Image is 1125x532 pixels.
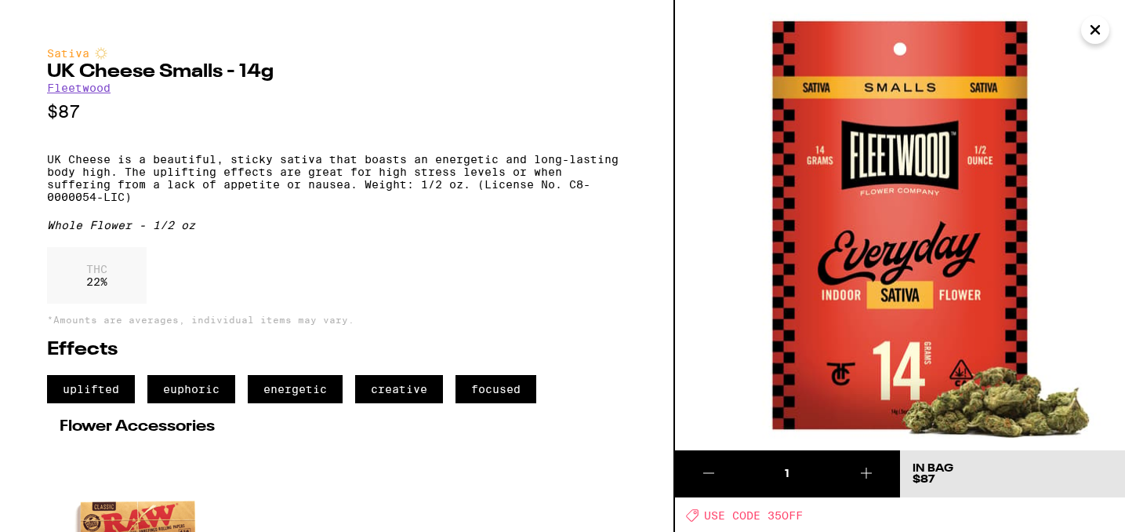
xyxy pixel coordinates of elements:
[913,474,935,485] span: $87
[47,375,135,403] span: uplifted
[9,11,113,24] span: Hi. Need any help?
[95,47,107,60] img: sativaColor.svg
[455,375,536,403] span: focused
[900,450,1125,497] button: In Bag$87
[47,341,626,359] h2: Effects
[47,153,626,203] p: UK Cheese is a beautiful, sticky sativa that boasts an energetic and long-lasting body high. The ...
[1,1,856,114] button: Redirect to URL
[913,463,953,474] div: In Bag
[86,263,107,275] p: THC
[742,466,833,482] div: 1
[47,219,626,231] div: Whole Flower - 1/2 oz
[47,102,626,122] p: $87
[47,82,111,94] a: Fleetwood
[47,63,626,82] h2: UK Cheese Smalls - 14g
[147,375,235,403] span: euphoric
[1081,16,1109,44] button: Close
[47,315,626,325] p: *Amounts are averages, individual items may vary.
[60,419,614,435] h2: Flower Accessories
[355,375,443,403] span: creative
[704,509,803,522] span: USE CODE 35OFF
[248,375,343,403] span: energetic
[47,47,626,60] div: Sativa
[47,247,147,304] div: 22 %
